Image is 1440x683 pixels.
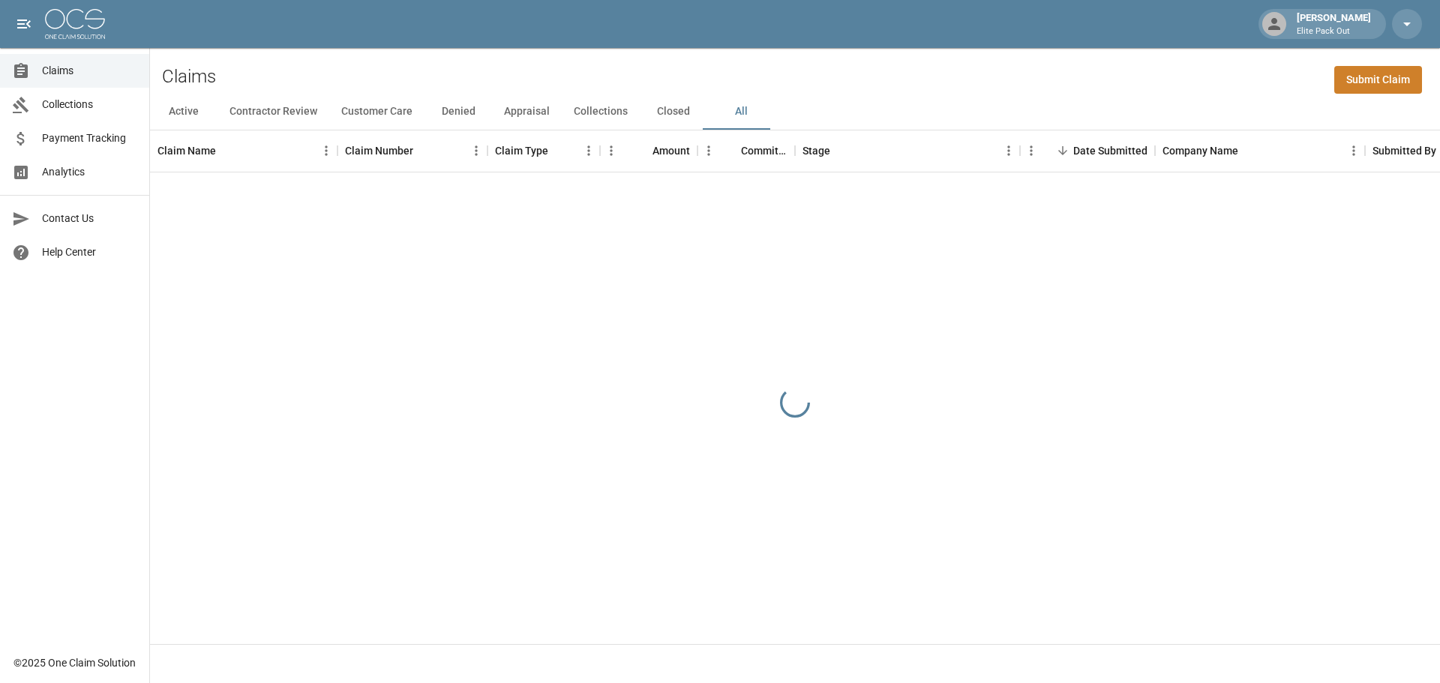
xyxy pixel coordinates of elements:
[577,139,600,162] button: Menu
[329,94,424,130] button: Customer Care
[1334,66,1422,94] a: Submit Claim
[600,139,622,162] button: Menu
[150,94,217,130] button: Active
[42,130,137,146] span: Payment Tracking
[697,139,720,162] button: Menu
[562,94,640,130] button: Collections
[1052,140,1073,161] button: Sort
[1297,25,1371,38] p: Elite Pack Out
[217,94,329,130] button: Contractor Review
[465,139,487,162] button: Menu
[150,130,337,172] div: Claim Name
[413,140,434,161] button: Sort
[830,140,851,161] button: Sort
[9,9,39,39] button: open drawer
[42,211,137,226] span: Contact Us
[424,94,492,130] button: Denied
[42,97,137,112] span: Collections
[1020,130,1155,172] div: Date Submitted
[631,140,652,161] button: Sort
[162,66,216,88] h2: Claims
[600,130,697,172] div: Amount
[997,139,1020,162] button: Menu
[720,140,741,161] button: Sort
[13,655,136,670] div: © 2025 One Claim Solution
[1291,10,1377,37] div: [PERSON_NAME]
[157,130,216,172] div: Claim Name
[495,130,548,172] div: Claim Type
[1020,139,1042,162] button: Menu
[42,63,137,79] span: Claims
[45,9,105,39] img: ocs-logo-white-transparent.png
[492,94,562,130] button: Appraisal
[741,130,787,172] div: Committed Amount
[150,94,1440,130] div: dynamic tabs
[337,130,487,172] div: Claim Number
[795,130,1020,172] div: Stage
[640,94,707,130] button: Closed
[487,130,600,172] div: Claim Type
[345,130,413,172] div: Claim Number
[216,140,237,161] button: Sort
[802,130,830,172] div: Stage
[1162,130,1238,172] div: Company Name
[697,130,795,172] div: Committed Amount
[652,130,690,172] div: Amount
[1342,139,1365,162] button: Menu
[1155,130,1365,172] div: Company Name
[548,140,569,161] button: Sort
[42,244,137,260] span: Help Center
[1238,140,1259,161] button: Sort
[1073,130,1147,172] div: Date Submitted
[707,94,775,130] button: All
[315,139,337,162] button: Menu
[1372,130,1436,172] div: Submitted By
[42,164,137,180] span: Analytics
